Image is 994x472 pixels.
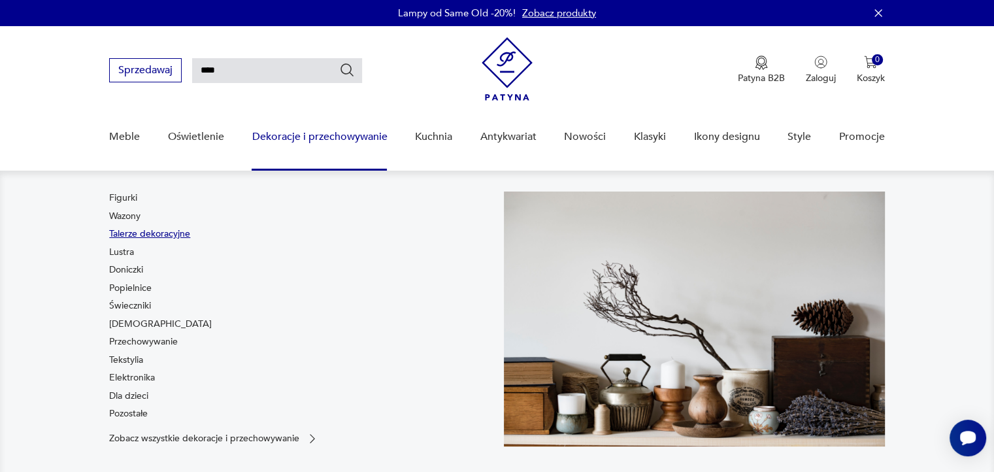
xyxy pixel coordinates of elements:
a: Doniczki [109,263,143,277]
p: Zobacz wszystkie dekoracje i przechowywanie [109,434,299,443]
button: Sprzedawaj [109,58,182,82]
button: Szukaj [339,62,355,78]
a: Przechowywanie [109,335,178,348]
a: [DEMOGRAPHIC_DATA] [109,318,212,331]
a: Klasyki [634,112,666,162]
img: Ikonka użytkownika [814,56,827,69]
div: 0 [872,54,883,65]
a: Tekstylia [109,354,143,367]
a: Sprzedawaj [109,67,182,76]
img: Ikona medalu [755,56,768,70]
p: Koszyk [857,72,885,84]
a: Talerze dekoracyjne [109,228,190,241]
a: Lustra [109,246,134,259]
iframe: Smartsupp widget button [950,420,986,456]
img: cfa44e985ea346226f89ee8969f25989.jpg [504,192,885,446]
a: Zobacz produkty [522,7,596,20]
a: Świeczniki [109,299,151,312]
a: Promocje [839,112,885,162]
a: Dla dzieci [109,390,148,403]
a: Zobacz wszystkie dekoracje i przechowywanie [109,432,319,445]
button: 0Koszyk [857,56,885,84]
a: Wazony [109,210,141,223]
a: Dekoracje i przechowywanie [252,112,387,162]
a: Elektronika [109,371,155,384]
p: Patyna B2B [738,72,785,84]
a: Popielnice [109,282,152,295]
a: Antykwariat [480,112,537,162]
a: Style [787,112,811,162]
img: Patyna - sklep z meblami i dekoracjami vintage [482,37,533,101]
a: Nowości [564,112,606,162]
a: Pozostałe [109,407,148,420]
a: Meble [109,112,140,162]
a: Kuchnia [415,112,452,162]
a: Ikona medaluPatyna B2B [738,56,785,84]
p: Lampy od Same Old -20%! [398,7,516,20]
a: Ikony designu [693,112,759,162]
img: Ikona koszyka [864,56,877,69]
button: Zaloguj [806,56,836,84]
button: Patyna B2B [738,56,785,84]
p: Zaloguj [806,72,836,84]
a: Figurki [109,192,137,205]
a: Oświetlenie [168,112,224,162]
